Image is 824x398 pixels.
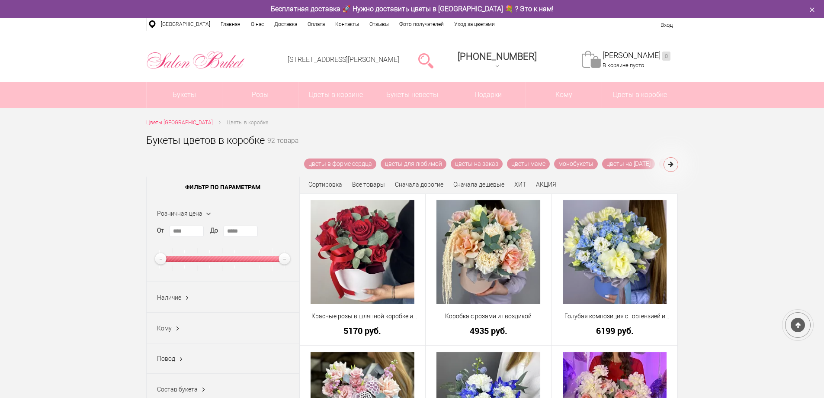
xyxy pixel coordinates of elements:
a: Розы [222,82,298,108]
span: Цветы в коробке [227,120,268,126]
a: Главная [215,18,246,31]
a: Голубая композиция с гортензией и розами [558,312,672,321]
a: Доставка [269,18,302,31]
span: В корзине пусто [603,62,644,68]
a: Контакты [330,18,364,31]
a: [PHONE_NUMBER] [452,48,542,73]
div: Бесплатная доставка 🚀 Нужно доставить цветы в [GEOGRAPHIC_DATA] 💐 ? Это к нам! [140,4,685,13]
a: цветы на заказ [451,159,503,169]
a: Цветы в коробке [602,82,678,108]
a: Подарки [450,82,526,108]
span: Наличие [157,294,181,301]
small: 92 товара [267,138,298,159]
label: От [157,226,164,235]
a: [PERSON_NAME] [603,51,670,61]
span: Сортировка [308,181,342,188]
span: Кому [526,82,602,108]
img: Голубая композиция с гортензией и розами [563,200,667,304]
a: Все товары [352,181,385,188]
h1: Букеты цветов в коробке [146,133,265,148]
a: Сначала дешевые [453,181,504,188]
a: Вход [660,22,673,28]
img: Красные розы в шляпной коробке и зелень [311,200,414,304]
a: цветы для любимой [381,159,446,169]
span: Розничная цена [157,210,202,217]
a: Отзывы [364,18,394,31]
label: До [210,226,218,235]
a: 6199 руб. [558,326,672,335]
a: Оплата [302,18,330,31]
a: Цветы [GEOGRAPHIC_DATA] [146,118,213,127]
img: Коробка с розами и гвоздикой [436,200,540,304]
a: монобукеты [554,159,598,169]
a: 4935 руб. [431,326,546,335]
span: Состав букета [157,386,198,393]
a: О нас [246,18,269,31]
a: цветы в форме сердца [304,159,376,169]
a: цветы маме [507,159,550,169]
a: Коробка с розами и гвоздикой [431,312,546,321]
a: Цветы в корзине [298,82,374,108]
span: Фильтр по параметрам [147,176,299,198]
a: цветы учителю [659,159,710,169]
a: Уход за цветами [449,18,500,31]
a: [GEOGRAPHIC_DATA] [156,18,215,31]
ins: 0 [662,52,670,61]
a: Букеты [147,82,222,108]
img: Цветы Нижний Новгород [146,49,245,71]
span: Цветы [GEOGRAPHIC_DATA] [146,120,213,126]
span: Кому [157,325,172,332]
a: ХИТ [514,181,526,188]
a: 5170 руб. [305,326,420,335]
a: цветы на [DATE] [602,159,655,169]
a: Букеты невесты [374,82,450,108]
a: Сначала дорогие [395,181,443,188]
a: [STREET_ADDRESS][PERSON_NAME] [288,55,399,64]
a: Красные розы в шляпной коробке и зелень [305,312,420,321]
span: [PHONE_NUMBER] [458,51,537,62]
span: Повод [157,355,175,362]
a: Фото получателей [394,18,449,31]
a: АКЦИЯ [536,181,556,188]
